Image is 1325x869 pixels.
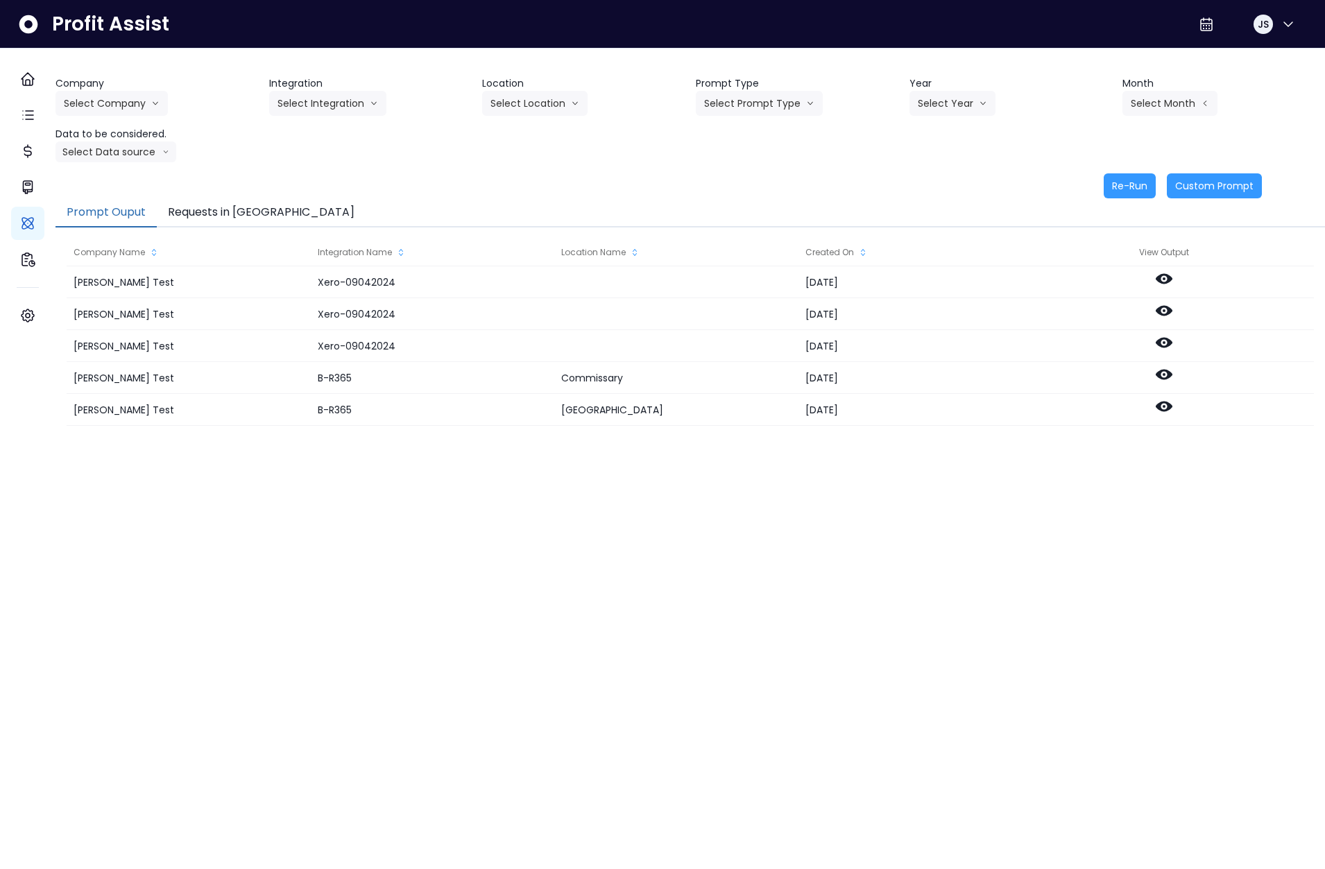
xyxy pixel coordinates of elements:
[67,266,310,298] div: [PERSON_NAME] Test
[55,198,157,227] button: Prompt Ouput
[554,239,798,266] div: Location Name
[798,394,1042,426] div: [DATE]
[798,362,1042,394] div: [DATE]
[1104,173,1156,198] button: Re-Run
[151,96,160,110] svg: arrow down line
[1201,96,1209,110] svg: arrow left line
[311,394,554,426] div: B-R365
[311,298,554,330] div: Xero-09042024
[311,266,554,298] div: Xero-09042024
[554,394,798,426] div: [GEOGRAPHIC_DATA]
[482,76,685,91] header: Location
[67,330,310,362] div: [PERSON_NAME] Test
[55,127,258,141] header: Data to be considered.
[1122,91,1217,116] button: Select Montharrow left line
[55,91,168,116] button: Select Companyarrow down line
[162,145,169,159] svg: arrow down line
[909,91,995,116] button: Select Yeararrow down line
[52,12,169,37] span: Profit Assist
[798,330,1042,362] div: [DATE]
[67,298,310,330] div: [PERSON_NAME] Test
[67,362,310,394] div: [PERSON_NAME] Test
[55,76,258,91] header: Company
[909,76,1112,91] header: Year
[554,362,798,394] div: Commissary
[269,91,386,116] button: Select Integrationarrow down line
[55,141,176,162] button: Select Data sourcearrow down line
[1122,76,1325,91] header: Month
[1042,239,1286,266] div: View Output
[571,96,579,110] svg: arrow down line
[798,266,1042,298] div: [DATE]
[370,96,378,110] svg: arrow down line
[979,96,987,110] svg: arrow down line
[1167,173,1262,198] button: Custom Prompt
[1258,17,1269,31] span: JS
[806,96,814,110] svg: arrow down line
[157,198,366,227] button: Requests in [GEOGRAPHIC_DATA]
[798,239,1042,266] div: Created On
[798,298,1042,330] div: [DATE]
[482,91,588,116] button: Select Locationarrow down line
[696,91,823,116] button: Select Prompt Typearrow down line
[311,239,554,266] div: Integration Name
[67,239,310,266] div: Company Name
[311,362,554,394] div: B-R365
[269,76,472,91] header: Integration
[696,76,898,91] header: Prompt Type
[67,394,310,426] div: [PERSON_NAME] Test
[311,330,554,362] div: Xero-09042024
